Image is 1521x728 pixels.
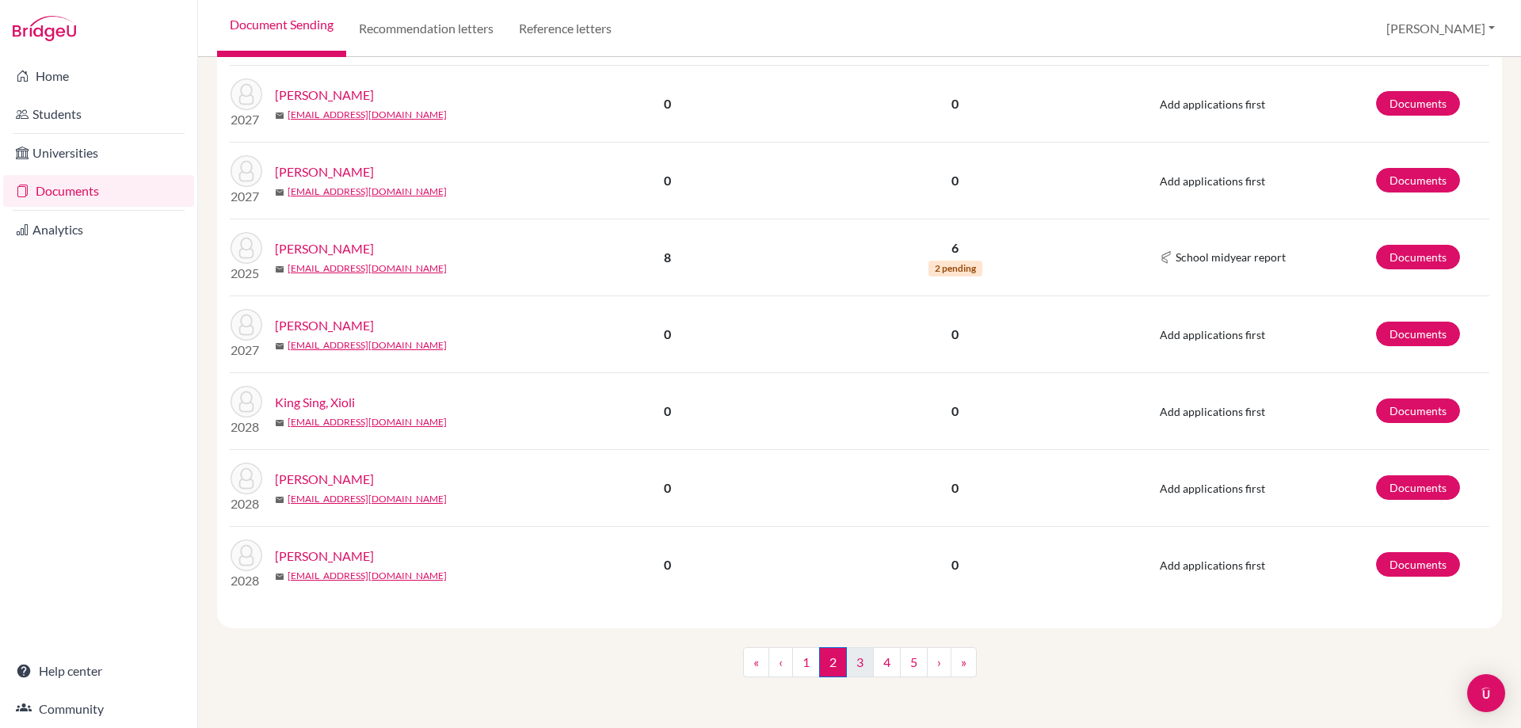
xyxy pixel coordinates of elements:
a: Documents [1376,91,1460,116]
a: Documents [1376,475,1460,500]
a: › [927,647,951,677]
a: Documents [1376,398,1460,423]
a: [EMAIL_ADDRESS][DOMAIN_NAME] [288,492,447,506]
a: [PERSON_NAME] [275,316,374,335]
p: 2027 [231,110,262,129]
b: 0 [664,403,671,418]
a: ‹ [768,647,793,677]
a: Home [3,60,194,92]
p: 2025 [231,264,262,283]
b: 0 [664,96,671,111]
b: 0 [664,480,671,495]
span: Add applications first [1160,558,1265,572]
img: Lacayo, Alexia [231,539,262,571]
a: [EMAIL_ADDRESS][DOMAIN_NAME] [288,108,447,122]
img: Kamps, Elijah [231,232,262,264]
b: 0 [664,173,671,188]
a: Analytics [3,214,194,246]
span: 2 [819,647,847,677]
b: 0 [664,326,671,341]
a: [EMAIL_ADDRESS][DOMAIN_NAME] [288,185,447,199]
p: 2027 [231,341,262,360]
p: 0 [790,478,1121,497]
span: mail [275,111,284,120]
a: Community [3,693,194,725]
p: 6 [790,238,1121,257]
span: mail [275,341,284,351]
span: 2 pending [928,261,982,276]
p: 0 [790,171,1121,190]
a: Documents [3,175,194,207]
span: mail [275,265,284,274]
a: Documents [1376,322,1460,346]
a: Documents [1376,168,1460,192]
a: King Sing, Xioli [275,393,355,412]
a: Help center [3,655,194,687]
p: 0 [790,94,1121,113]
a: 4 [873,647,901,677]
span: mail [275,418,284,428]
button: [PERSON_NAME] [1379,13,1502,44]
img: Kamps, Micah [231,309,262,341]
img: Bridge-U [13,16,76,41]
p: 2028 [231,417,262,436]
b: 0 [664,557,671,572]
span: Add applications first [1160,405,1265,418]
p: 0 [790,555,1121,574]
a: [EMAIL_ADDRESS][DOMAIN_NAME] [288,338,447,353]
a: [PERSON_NAME] [275,239,374,258]
span: Add applications first [1160,174,1265,188]
b: 8 [664,250,671,265]
p: 2028 [231,571,262,590]
span: Add applications first [1160,97,1265,111]
a: » [951,647,977,677]
a: 1 [792,647,820,677]
img: Common App logo [1160,251,1172,264]
a: [PERSON_NAME] [275,86,374,105]
span: Add applications first [1160,328,1265,341]
a: Universities [3,137,194,169]
img: King Sing, Xioli [231,386,262,417]
p: 0 [790,402,1121,421]
a: Documents [1376,552,1460,577]
a: Students [3,98,194,130]
a: 5 [900,647,928,677]
div: Open Intercom Messenger [1467,674,1505,712]
img: Ippel, Mae [231,78,262,110]
a: Documents [1376,245,1460,269]
p: 2028 [231,494,262,513]
span: mail [275,188,284,197]
a: [EMAIL_ADDRESS][DOMAIN_NAME] [288,569,447,583]
img: Klaehn, James [231,463,262,494]
span: School midyear report [1176,249,1286,265]
a: [PERSON_NAME] [275,547,374,566]
p: 0 [790,325,1121,344]
a: [EMAIL_ADDRESS][DOMAIN_NAME] [288,415,447,429]
a: « [743,647,769,677]
nav: ... [743,647,977,690]
a: 3 [846,647,874,677]
img: Jurgenson, Natalia [231,155,262,187]
a: [PERSON_NAME] [275,162,374,181]
a: [EMAIL_ADDRESS][DOMAIN_NAME] [288,261,447,276]
p: 2027 [231,187,262,206]
span: mail [275,495,284,505]
span: mail [275,572,284,581]
a: [PERSON_NAME] [275,470,374,489]
span: Add applications first [1160,482,1265,495]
